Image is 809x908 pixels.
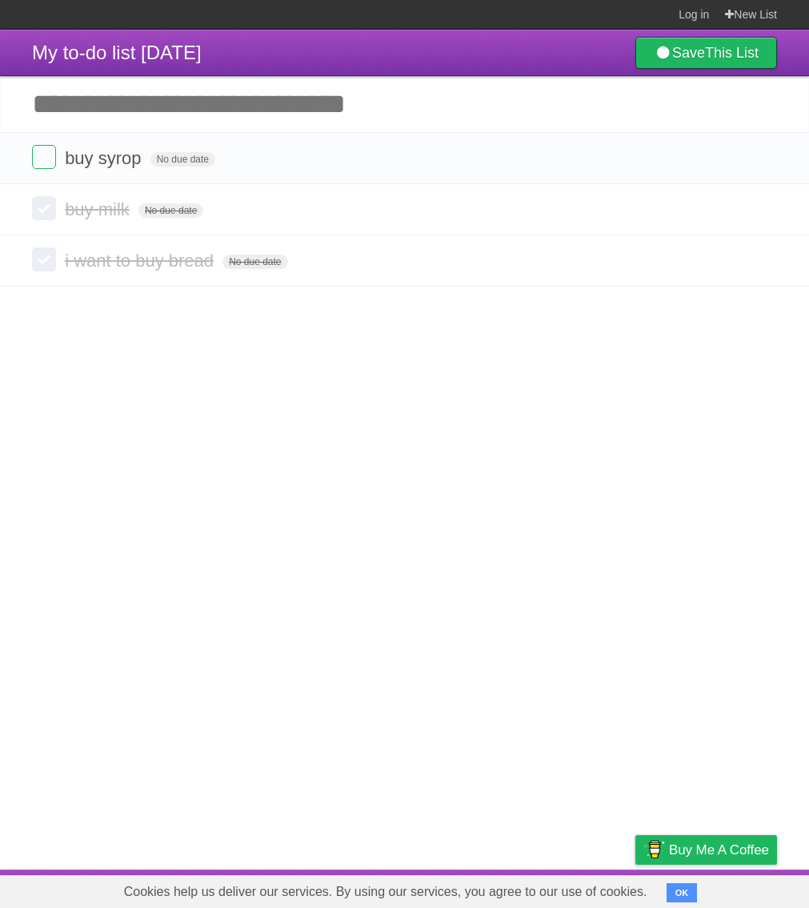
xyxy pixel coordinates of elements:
span: Cookies help us deliver our services. By using our services, you agree to our use of cookies. [108,876,663,908]
span: i want to buy bread [65,251,218,271]
label: Done [32,145,56,169]
span: No due date [138,203,203,218]
span: No due date [150,152,215,167]
a: Buy me a coffee [635,835,777,865]
span: No due date [222,255,287,269]
a: Suggest a feature [676,874,777,904]
b: This List [705,45,759,61]
a: About [423,874,456,904]
a: Privacy [615,874,656,904]
a: Terms [560,874,595,904]
a: SaveThis List [635,37,777,69]
label: Done [32,196,56,220]
button: OK [667,883,698,902]
span: buy milk [65,199,134,219]
img: Buy me a coffee [643,836,665,863]
a: Developers [475,874,540,904]
span: buy syrop [65,148,145,168]
span: Buy me a coffee [669,836,769,864]
span: My to-do list [DATE] [32,42,202,63]
label: Done [32,247,56,271]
